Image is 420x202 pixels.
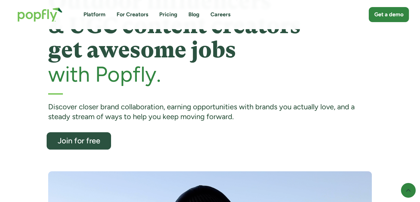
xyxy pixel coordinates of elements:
a: Blog [188,11,199,18]
a: For Creators [117,11,148,18]
a: Platform [83,11,106,18]
div: Get a demo [374,11,403,18]
a: Careers [210,11,230,18]
a: Pricing [159,11,177,18]
a: home [11,1,69,28]
a: Get a demo [369,7,409,22]
div: Join for free [52,137,105,145]
div: Discover closer brand collaboration, earning opportunities with brands you actually love, and a s... [48,102,372,122]
h2: with Popfly. [48,62,372,86]
a: Join for free [47,132,111,150]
